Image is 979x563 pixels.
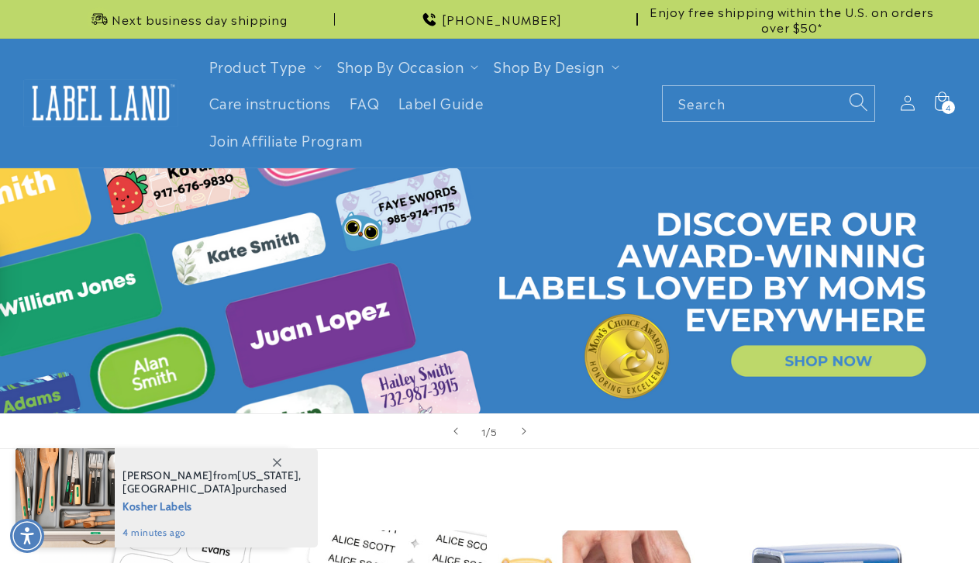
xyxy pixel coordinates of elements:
img: Label Land [23,79,178,127]
span: Next business day shipping [112,12,288,27]
summary: Shop By Occasion [328,48,485,85]
a: Label Land [18,73,184,133]
button: Previous slide [439,414,473,448]
a: Label Guide [389,85,494,121]
summary: Shop By Design [484,48,625,85]
span: [PHONE_NUMBER] [442,12,562,27]
summary: Product Type [200,48,328,85]
span: Care instructions [209,94,331,112]
span: / [486,423,491,439]
span: 5 [491,423,498,439]
span: FAQ [350,94,380,112]
span: [PERSON_NAME] [122,468,213,482]
span: Shop By Occasion [337,57,464,75]
span: [US_STATE] [237,468,298,482]
span: from , purchased [122,469,302,496]
span: Enjoy free shipping within the U.S. on orders over $50* [644,4,940,34]
button: Next slide [507,414,541,448]
a: Shop By Design [494,56,604,76]
div: Accessibility Menu [10,519,44,553]
a: Product Type [209,56,307,76]
h2: Best sellers [39,483,940,507]
span: [GEOGRAPHIC_DATA] [122,482,236,496]
a: Join Affiliate Program [200,122,373,158]
a: Care instructions [200,85,340,121]
button: Search [841,85,875,119]
span: Join Affiliate Program [209,131,364,149]
span: Label Guide [398,94,484,112]
span: 1 [481,423,486,439]
a: FAQ [340,85,389,121]
span: 4 [946,101,951,114]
